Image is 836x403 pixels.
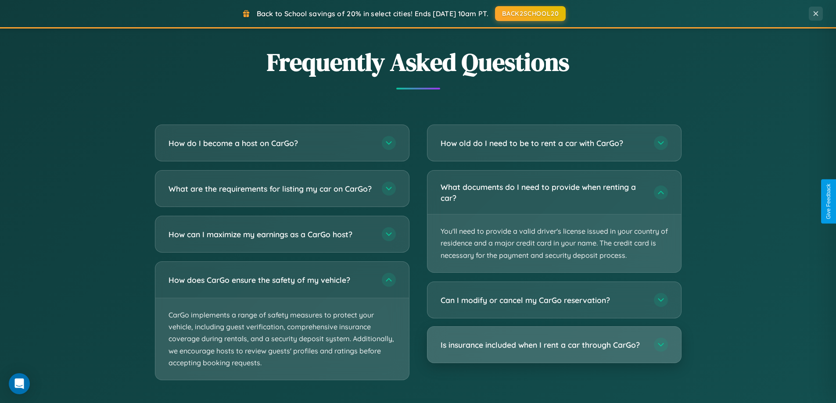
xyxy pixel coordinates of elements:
[155,45,682,79] h2: Frequently Asked Questions
[257,9,488,18] span: Back to School savings of 20% in select cities! Ends [DATE] 10am PT.
[441,295,645,306] h3: Can I modify or cancel my CarGo reservation?
[441,182,645,203] h3: What documents do I need to provide when renting a car?
[441,138,645,149] h3: How old do I need to be to rent a car with CarGo?
[169,275,373,285] h3: How does CarGo ensure the safety of my vehicle?
[427,214,681,272] p: You'll need to provide a valid driver's license issued in your country of residence and a major c...
[169,229,373,240] h3: How can I maximize my earnings as a CarGo host?
[9,373,30,394] div: Open Intercom Messenger
[495,6,566,21] button: BACK2SCHOOL20
[155,298,409,380] p: CarGo implements a range of safety measures to protect your vehicle, including guest verification...
[441,339,645,350] h3: Is insurance included when I rent a car through CarGo?
[169,138,373,149] h3: How do I become a host on CarGo?
[825,184,832,219] div: Give Feedback
[169,183,373,194] h3: What are the requirements for listing my car on CarGo?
